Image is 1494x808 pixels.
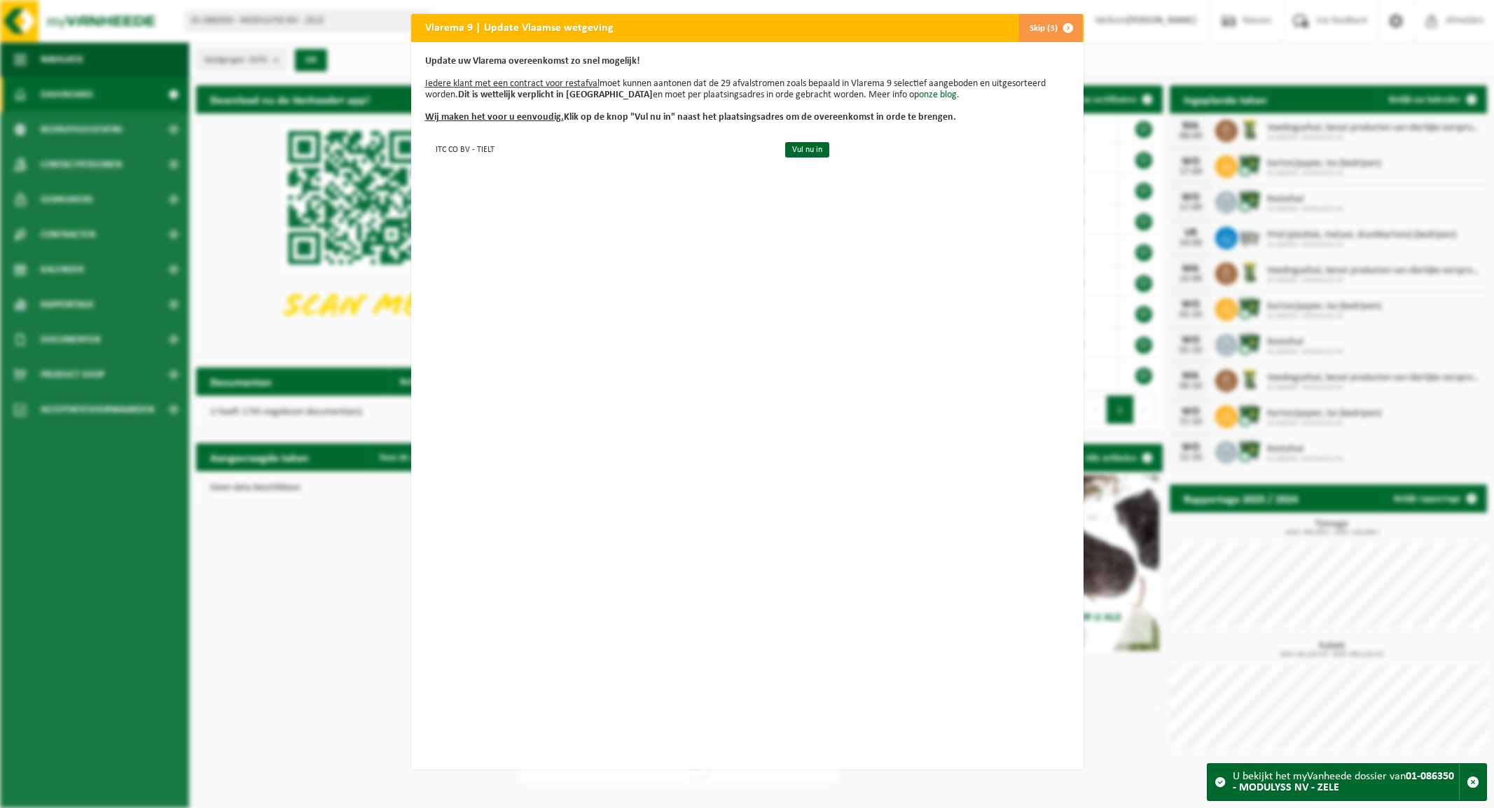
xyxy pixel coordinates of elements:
b: Update uw Vlarema overeenkomst zo snel mogelijk! [425,56,640,67]
u: Wij maken het voor u eenvoudig. [425,112,564,123]
b: Dit is wettelijk verplicht in [GEOGRAPHIC_DATA] [458,90,653,100]
b: Klik op de knop "Vul nu in" naast het plaatsingsadres om de overeenkomst in orde te brengen. [425,112,956,123]
a: onze blog. [919,90,960,100]
td: ITC CO BV - TIELT [425,137,773,160]
a: Vul nu in [785,142,829,158]
button: Skip (3) [1018,14,1082,42]
u: Iedere klant met een contract voor restafval [425,78,600,89]
h2: Vlarema 9 | Update Vlaamse wetgeving [411,14,628,41]
p: moet kunnen aantonen dat de 29 afvalstromen zoals bepaald in Vlarema 9 selectief aangeboden en ui... [425,56,1070,123]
